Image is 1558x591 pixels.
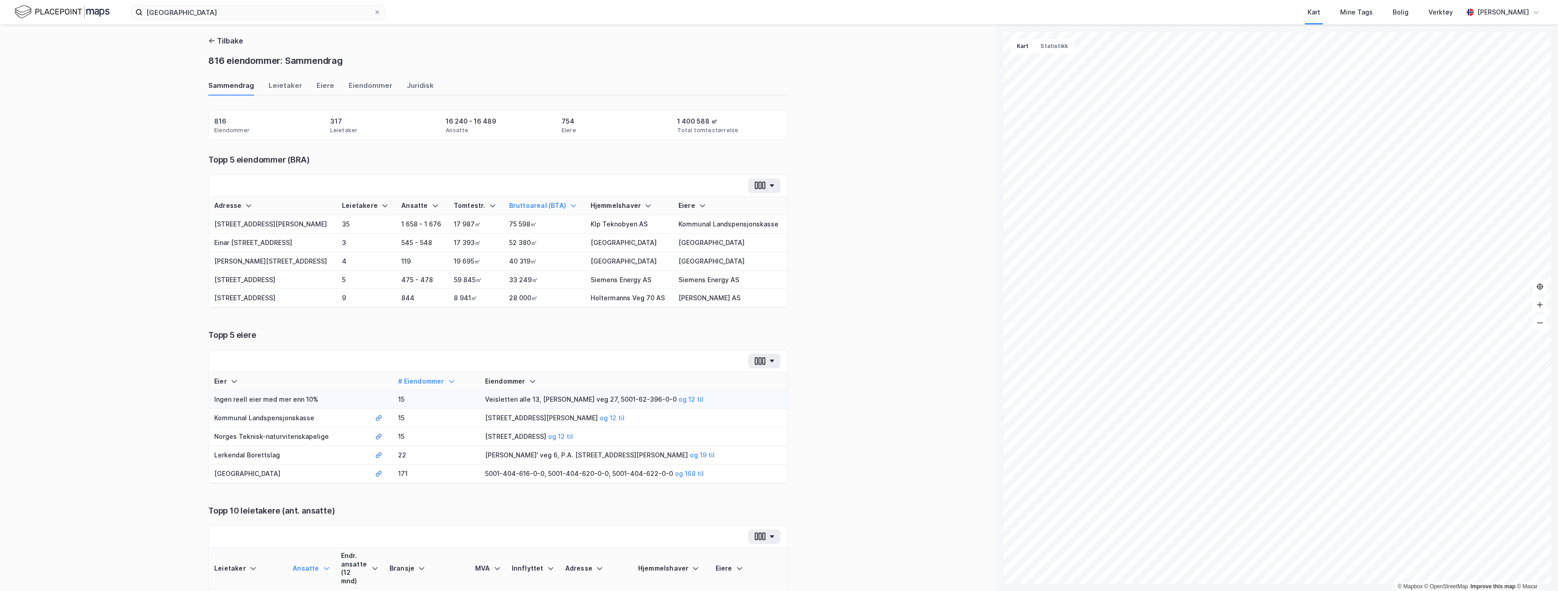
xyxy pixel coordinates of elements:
td: [STREET_ADDRESS][PERSON_NAME] [209,215,337,234]
div: Hjemmelshaver [638,564,705,573]
td: 8 941㎡ [448,289,504,308]
td: 35 [337,215,396,234]
td: Siemens Energy AS [673,271,788,289]
td: 17 987㎡ [448,215,504,234]
div: Bruttoareal (BTA) [509,202,580,210]
td: [STREET_ADDRESS] [209,271,337,289]
td: 19 695㎡ [448,252,504,271]
div: 816 eiendommer: Sammendrag [208,53,343,68]
td: Ingen reell eier med mer enn 10% [209,390,370,409]
td: 545 - 548 [396,234,448,252]
td: 171 [393,465,479,483]
td: [STREET_ADDRESS] [209,289,337,308]
div: 5001-404-616-0-0, 5001-404-620-0-0, 5001-404-622-0-0 [485,468,782,479]
td: Norges Teknisk-naturvitenskapelige [209,428,370,446]
td: [PERSON_NAME] AS [673,289,788,308]
td: Holtermanns Veg 70 AS [585,289,673,308]
div: Hjemmelshaver [591,202,668,210]
div: Leietaker [330,127,358,134]
td: 22 [393,446,479,465]
div: Eier [214,377,364,386]
div: Ansatte [446,127,468,134]
td: 75 598㎡ [504,215,585,234]
td: 1 658 - 1 676 [396,215,448,234]
td: 475 - 478 [396,271,448,289]
td: 15 [393,428,479,446]
div: 16 240 - 16 489 [446,116,496,127]
div: Adresse [565,564,627,573]
td: 844 [396,289,448,308]
div: Leietakere [342,202,390,210]
td: 33 249㎡ [504,271,585,289]
td: [GEOGRAPHIC_DATA] [673,234,788,252]
div: Adresse [214,202,331,210]
div: Topp 5 eiere [208,330,788,341]
div: Eiere [562,127,576,134]
div: Eiendommer [214,127,250,134]
div: Ansatte [401,202,443,210]
td: 4 [337,252,396,271]
td: 17 393㎡ [448,234,504,252]
div: Topp 5 eiendommer (BRA) [208,154,788,165]
input: Søk på adresse, matrikkel, gårdeiere, leietakere eller personer [143,5,374,19]
div: 754 [562,116,574,127]
div: Leietaker [269,81,302,96]
div: Endr. ansatte (12 mnd) [341,552,379,586]
div: [PERSON_NAME] [1477,7,1529,18]
div: Innflyttet [512,564,554,573]
div: [PERSON_NAME]' veg 6, P.A. [STREET_ADDRESS][PERSON_NAME] [485,450,782,461]
td: Siemens Energy AS [585,271,673,289]
td: Lerkendal Borettslag [209,446,370,465]
div: Mine Tags [1340,7,1373,18]
div: 816 [214,116,226,127]
td: [GEOGRAPHIC_DATA] [673,252,788,271]
td: 40 319㎡ [504,252,585,271]
div: Tomtestr. [454,202,498,210]
div: 1 400 588 ㎡ [677,116,717,127]
td: 28 000㎡ [504,289,585,308]
div: Verktøy [1428,7,1453,18]
iframe: Chat Widget [1513,548,1558,591]
td: 52 380㎡ [504,234,585,252]
div: [STREET_ADDRESS][PERSON_NAME] [485,413,782,423]
a: OpenStreetMap [1424,583,1468,590]
td: 5 [337,271,396,289]
td: 59 845㎡ [448,271,504,289]
td: 3 [337,234,396,252]
td: Klp Teknobyen AS [585,215,673,234]
td: Kommunal Landspensjonskasse [209,409,370,428]
div: Eiere [317,81,334,96]
button: Kart [1011,39,1034,53]
div: Bransje [389,564,464,573]
div: MVA [475,564,501,573]
div: Veisletten alle 13, [PERSON_NAME] veg 27, 5001-62-396-0-0 [485,394,782,405]
div: Eiere [716,564,782,573]
td: 15 [393,390,479,409]
div: Ansatte [293,564,330,573]
td: [GEOGRAPHIC_DATA] [585,252,673,271]
div: [STREET_ADDRESS] [485,431,782,442]
div: Topp 10 leietakere (ant. ansatte) [208,505,788,516]
div: Total tomtestørrelse [677,127,738,134]
div: Leietaker [214,564,282,573]
td: 119 [396,252,448,271]
td: Kommunal Landspensjonskasse [673,215,788,234]
a: Mapbox [1398,583,1423,590]
td: 15 [393,409,479,428]
div: Kart [1308,7,1320,18]
div: Bolig [1393,7,1409,18]
div: Eiendommer [349,81,392,96]
td: 9 [337,289,396,308]
td: [PERSON_NAME][STREET_ADDRESS] [209,252,337,271]
td: [GEOGRAPHIC_DATA] [585,234,673,252]
div: Juridisk [407,81,434,96]
img: logo.f888ab2527a4732fd821a326f86c7f29.svg [14,4,110,20]
a: Improve this map [1471,583,1515,590]
div: Eiendommer [485,377,782,386]
div: # Eiendommer [398,377,474,386]
button: Statistikk [1034,39,1074,53]
div: Sammendrag [208,81,254,96]
div: Eiere [678,202,782,210]
td: [GEOGRAPHIC_DATA] [209,465,370,483]
td: Einar [STREET_ADDRESS] [209,234,337,252]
